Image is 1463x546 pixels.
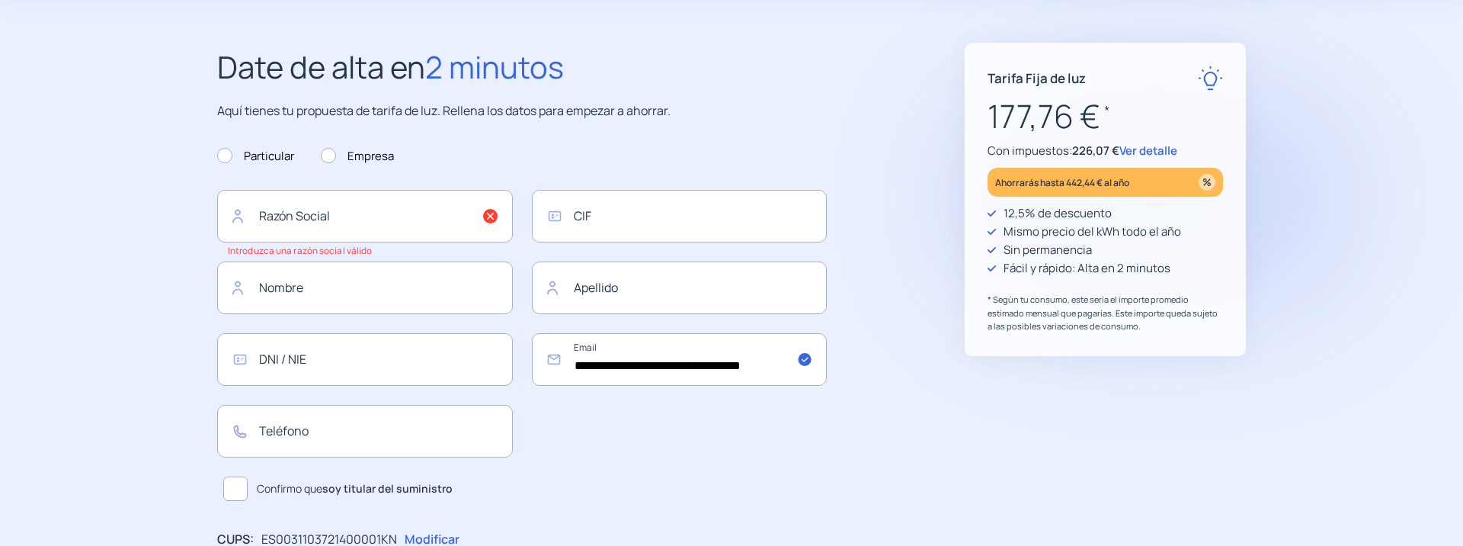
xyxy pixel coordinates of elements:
p: Mismo precio del kWh todo el año [1004,223,1181,241]
p: Fácil y rápido: Alta en 2 minutos [1004,259,1170,278]
small: Introduzca una razón social válido [228,245,372,256]
img: rate-E.svg [1198,66,1223,91]
h2: Date de alta en [217,43,827,92]
label: Particular [217,147,294,165]
p: Con impuestos: [988,142,1223,160]
p: 12,5% de descuento [1004,204,1112,223]
label: Empresa [321,147,394,165]
p: Tarifa Fija de luz [988,68,1086,88]
p: * Según tu consumo, este sería el importe promedio estimado mensual que pagarías. Este importe qu... [988,293,1223,333]
img: percentage_icon.svg [1199,174,1215,191]
p: 177,76 € [988,91,1223,142]
b: soy titular del suministro [322,481,453,496]
p: Ahorrarás hasta 442,44 € al año [995,174,1129,191]
span: Confirmo que [257,480,453,497]
span: 2 minutos [425,46,564,88]
span: 226,07 € [1072,143,1119,159]
p: Sin permanencia [1004,241,1092,259]
p: Aquí tienes tu propuesta de tarifa de luz. Rellena los datos para empezar a ahorrar. [217,101,827,121]
span: Ver detalle [1119,143,1177,159]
